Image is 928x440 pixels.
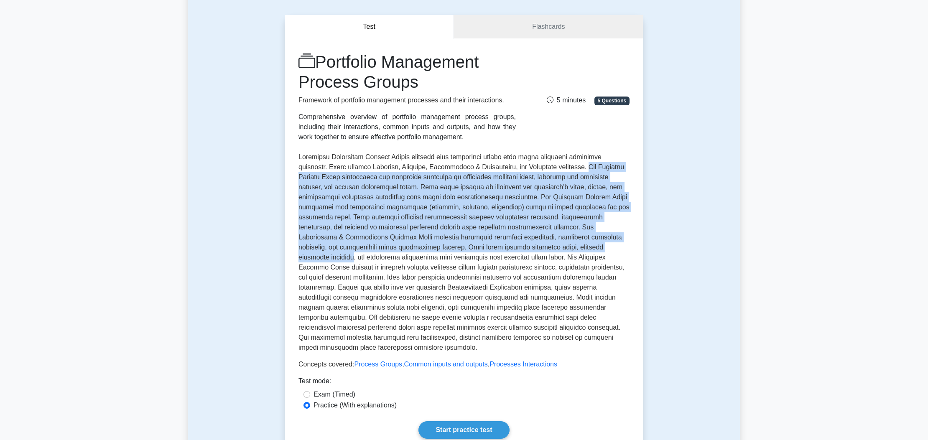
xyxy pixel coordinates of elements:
div: Comprehensive overview of portfolio management process groups, including their interactions, comm... [298,112,516,142]
a: Process Groups [354,361,402,368]
p: Loremipsu Dolorsitam Consect Adipis elitsedd eius temporinci utlabo etdo magna aliquaeni adminimv... [298,152,630,353]
h1: Portfolio Management Process Groups [298,52,516,92]
a: Start practice test [418,421,509,439]
label: Practice (With explanations) [314,400,397,410]
span: 5 minutes [547,97,586,104]
p: Framework of portfolio management processes and their interactions. [298,95,516,105]
label: Exam (Timed) [314,389,355,399]
a: Flashcards [454,15,643,39]
p: Concepts covered: , , [298,359,557,369]
a: Common inputs and outputs [404,361,488,368]
a: Processes Interactions [489,361,557,368]
div: Test mode: [298,376,630,389]
span: 5 Questions [594,97,630,105]
button: Test [285,15,454,39]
